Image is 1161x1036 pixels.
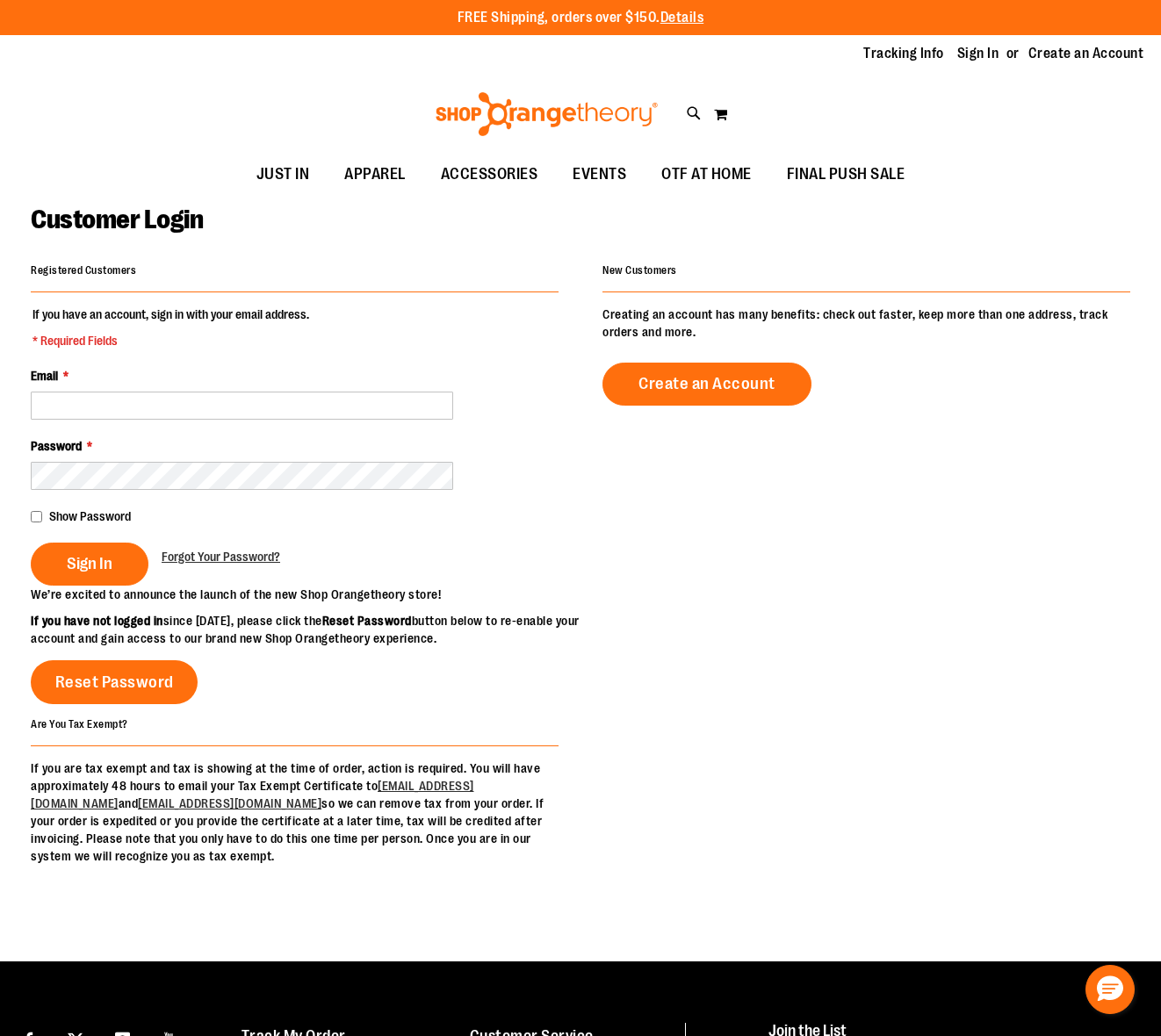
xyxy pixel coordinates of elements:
span: Sign In [67,554,112,573]
span: EVENTS [573,155,626,194]
a: Details [660,10,704,25]
a: Create an Account [1028,44,1144,63]
p: If you are tax exempt and tax is showing at the time of order, action is required. You will have ... [31,759,559,865]
span: APPAREL [344,155,406,194]
span: Email [31,369,58,383]
a: Reset Password [31,660,198,704]
a: Tracking Info [863,44,944,63]
strong: Reset Password [322,614,412,628]
a: APPAREL [327,155,423,195]
p: since [DATE], please click the button below to re-enable your account and gain access to our bran... [31,612,580,647]
a: OTF AT HOME [644,155,769,195]
a: [EMAIL_ADDRESS][DOMAIN_NAME] [138,796,321,810]
a: Sign In [957,44,999,63]
a: ACCESSORIES [423,155,556,195]
span: FINAL PUSH SALE [787,155,905,194]
span: Create an Account [638,374,775,393]
p: FREE Shipping, orders over $150. [458,8,704,28]
button: Hello, have a question? Let’s chat. [1085,965,1135,1014]
a: Forgot Your Password? [162,548,280,565]
strong: If you have not logged in [31,614,163,628]
strong: Are You Tax Exempt? [31,717,128,730]
a: EVENTS [555,155,644,195]
span: JUST IN [256,155,310,194]
strong: Registered Customers [31,264,136,277]
a: JUST IN [239,155,328,195]
span: Show Password [49,509,131,523]
span: Forgot Your Password? [162,550,280,564]
legend: If you have an account, sign in with your email address. [31,306,311,349]
span: ACCESSORIES [441,155,538,194]
img: Shop Orangetheory [433,92,660,136]
button: Sign In [31,543,148,586]
p: We’re excited to announce the launch of the new Shop Orangetheory store! [31,586,580,603]
span: Password [31,439,82,453]
a: FINAL PUSH SALE [769,155,923,195]
strong: New Customers [602,264,677,277]
span: Customer Login [31,205,203,234]
span: * Required Fields [32,332,309,349]
span: OTF AT HOME [661,155,752,194]
a: Create an Account [602,363,811,406]
span: Reset Password [55,673,174,692]
p: Creating an account has many benefits: check out faster, keep more than one address, track orders... [602,306,1130,341]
